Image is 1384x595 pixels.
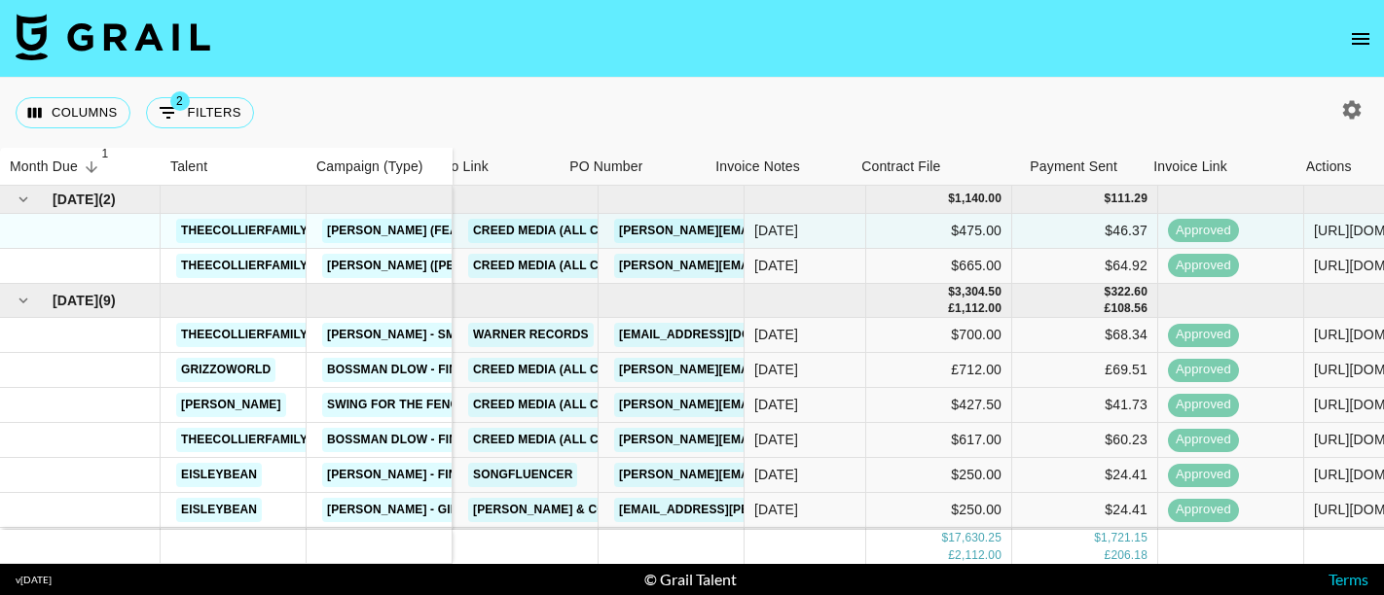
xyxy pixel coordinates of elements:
[948,284,955,300] div: $
[322,219,717,243] a: [PERSON_NAME] (feat. [PERSON_NAME]) - [GEOGRAPHIC_DATA]
[98,291,116,310] span: ( 9 )
[170,91,190,111] span: 2
[322,393,706,417] a: Swing For The Fences - [PERSON_NAME] & [PERSON_NAME]
[866,423,1012,458] div: $617.00
[322,323,529,347] a: [PERSON_NAME] - Small Hands
[1105,191,1111,207] div: $
[146,97,254,128] button: Show filters
[948,530,1002,546] div: 17,630.25
[614,498,931,522] a: [EMAIL_ADDRESS][PERSON_NAME][DOMAIN_NAME]
[322,428,494,452] a: BossMan Dlow - Finesse
[1290,148,1367,186] div: Actions
[754,325,798,344] div: Jul '25
[560,148,706,186] div: PO Number
[569,148,642,186] div: PO Number
[16,574,52,586] div: v [DATE]
[1030,148,1117,186] div: Payment Sent
[176,219,312,243] a: theecollierfamily
[176,428,312,452] a: theecollierfamily
[614,463,931,487] a: [PERSON_NAME][EMAIL_ADDRESS][DOMAIN_NAME]
[1168,257,1239,275] span: approved
[1105,546,1111,563] div: £
[998,148,1144,186] div: Payment Sent
[1168,501,1239,519] span: approved
[176,323,312,347] a: theecollierfamily
[866,249,1012,284] div: $665.00
[1012,214,1158,249] div: $46.37
[1168,222,1239,240] span: approved
[1168,466,1239,484] span: approved
[16,14,210,60] img: Grail Talent
[644,570,737,589] div: © Grail Talent
[1111,300,1147,317] div: 108.56
[468,428,671,452] a: Creed Media (All Campaigns)
[1012,318,1158,353] div: $68.34
[1105,284,1111,300] div: $
[866,353,1012,388] div: £712.00
[614,428,931,452] a: [PERSON_NAME][EMAIL_ADDRESS][DOMAIN_NAME]
[866,458,1012,493] div: $250.00
[468,463,577,487] a: Songfluencer
[1094,530,1101,546] div: $
[866,388,1012,423] div: $427.50
[948,300,955,317] div: £
[176,358,275,382] a: grizzoworld
[53,190,98,209] span: [DATE]
[614,393,931,417] a: [PERSON_NAME][EMAIL_ADDRESS][DOMAIN_NAME]
[948,546,955,563] div: £
[98,190,116,209] span: ( 2 )
[1012,423,1158,458] div: $60.23
[322,358,494,382] a: BossMan Dlow - Finesse
[322,498,583,522] a: [PERSON_NAME] - Girl Of Your Dreams
[866,528,1012,563] div: $760.00
[1111,284,1147,300] div: 322.60
[1329,570,1368,588] a: Terms
[468,358,671,382] a: Creed Media (All Campaigns)
[307,148,453,186] div: Campaign (Type)
[170,148,207,186] div: Talent
[1012,249,1158,284] div: $64.92
[468,323,594,347] a: Warner Records
[423,148,489,186] div: Video Link
[1012,528,1158,563] div: $74.20
[10,287,37,314] button: hide children
[1306,148,1352,186] div: Actions
[941,530,948,546] div: $
[866,214,1012,249] div: $475.00
[414,148,560,186] div: Video Link
[53,291,98,310] span: [DATE]
[468,219,671,243] a: Creed Media (All Campaigns)
[614,254,931,278] a: [PERSON_NAME][EMAIL_ADDRESS][DOMAIN_NAME]
[1168,431,1239,449] span: approved
[852,148,998,186] div: Contract File
[1105,300,1111,317] div: £
[955,284,1002,300] div: 3,304.50
[1341,19,1380,58] button: open drawer
[706,148,852,186] div: Invoice Notes
[948,191,955,207] div: $
[176,393,286,417] a: [PERSON_NAME]
[955,546,1002,563] div: 2,112.00
[468,254,671,278] a: Creed Media (All Campaigns)
[176,463,262,487] a: eisleybean
[1168,326,1239,344] span: approved
[10,186,37,213] button: hide children
[614,219,931,243] a: [PERSON_NAME][EMAIL_ADDRESS][DOMAIN_NAME]
[1111,546,1147,563] div: 206.18
[955,300,1002,317] div: 1,112.00
[176,498,262,522] a: eisleybean
[715,148,800,186] div: Invoice Notes
[1153,148,1227,186] div: Invoice Link
[754,360,798,379] div: Jul '25
[316,148,423,186] div: Campaign (Type)
[322,254,543,278] a: [PERSON_NAME] ([PERSON_NAME])
[1168,396,1239,414] span: approved
[161,148,307,186] div: Talent
[754,430,798,449] div: Jul '25
[754,500,798,519] div: Jul '25
[468,498,637,522] a: [PERSON_NAME] & Co LLC
[16,97,130,128] button: Select columns
[322,463,584,487] a: [PERSON_NAME] - Fingers and Clothes
[1168,361,1239,379] span: approved
[10,148,78,186] div: Month Due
